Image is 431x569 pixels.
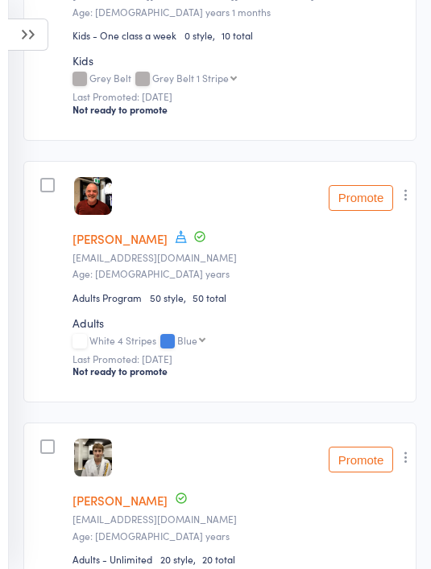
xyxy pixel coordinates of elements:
[152,72,229,83] div: Grey Belt 1 Stripe
[73,315,405,331] div: Adults
[160,552,202,566] span: 20 style
[73,252,405,263] small: Ajdunn@hotmail.com
[202,552,235,566] span: 20 total
[184,28,222,42] span: 0 style
[73,230,168,247] a: [PERSON_NAME]
[73,52,405,68] div: Kids
[73,72,405,86] div: Grey Belt
[73,552,152,566] div: Adults - Unlimited
[150,291,193,304] span: 50 style
[73,28,176,42] div: Kids - One class a week
[73,291,142,304] div: Adults Program
[73,335,405,348] div: White 4 Stripes
[73,103,405,116] div: Not ready to promote
[73,492,168,509] a: [PERSON_NAME]
[73,365,405,377] div: Not ready to promote
[73,353,405,365] small: Last Promoted: [DATE]
[74,177,112,215] img: image1695202374.png
[73,91,405,102] small: Last Promoted: [DATE]
[329,447,393,472] button: Promote
[193,291,226,304] span: 50 total
[73,5,271,19] span: Age: [DEMOGRAPHIC_DATA] years 1 months
[329,185,393,211] button: Promote
[73,529,230,542] span: Age: [DEMOGRAPHIC_DATA] years
[74,439,112,476] img: image1712300926.png
[73,513,405,525] small: guswarner76@gmail.com
[177,335,197,345] div: Blue
[73,266,230,280] span: Age: [DEMOGRAPHIC_DATA] years
[222,28,253,42] span: 10 total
